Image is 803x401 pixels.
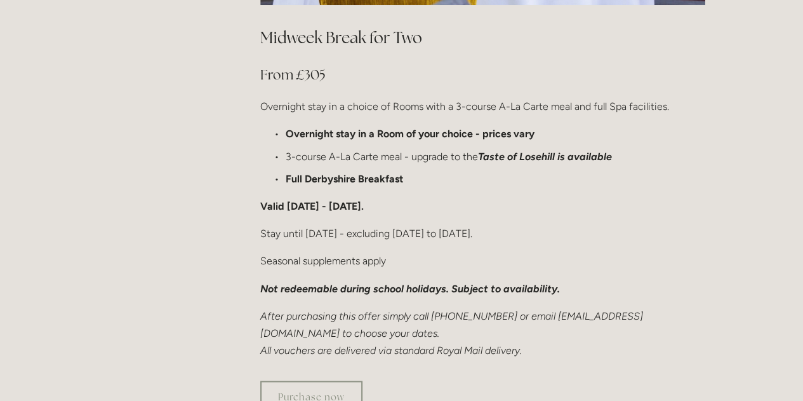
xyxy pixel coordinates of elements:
h3: From £305 [260,62,705,88]
p: 3-course A-La Carte meal - upgrade to the [286,148,705,165]
p: Overnight stay in a choice of Rooms with a 3-course A-La Carte meal and full Spa facilities. [260,98,705,115]
p: Seasonal supplements apply [260,252,705,269]
em: Not redeemable during school holidays. Subject to availability. [260,283,560,295]
em: After purchasing this offer simply call [PHONE_NUMBER] or email [EMAIL_ADDRESS][DOMAIN_NAME] to c... [260,310,643,357]
em: Taste of Losehill is available [478,151,612,163]
strong: Overnight stay in a Room of your choice - prices vary [286,128,534,140]
h2: Midweek Break for Two [260,27,705,49]
p: Stay until [DATE] - excluding [DATE] to [DATE]. [260,225,705,242]
strong: Valid [DATE] - [DATE]. [260,200,364,212]
strong: Full Derbyshire Breakfast [286,173,403,185]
